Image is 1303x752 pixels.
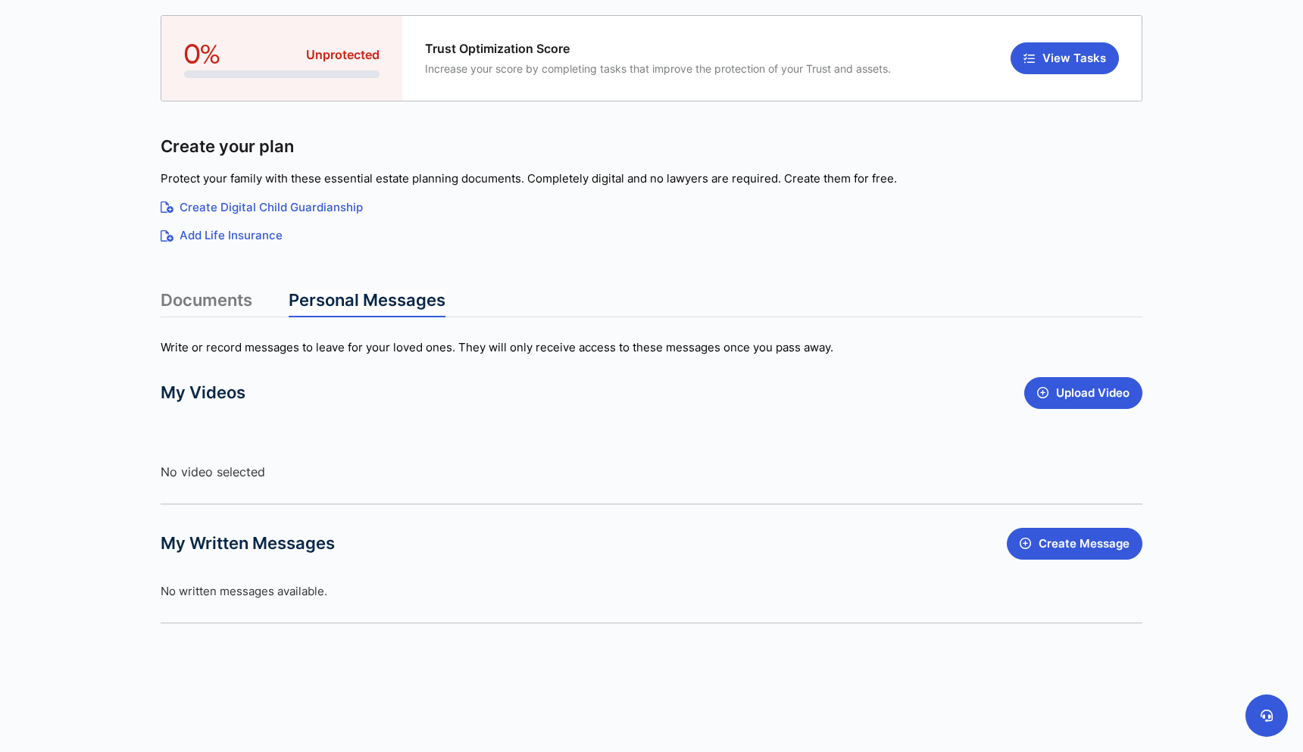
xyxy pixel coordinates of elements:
[161,136,294,158] span: Create your plan
[184,39,220,70] span: 0%
[161,290,252,317] a: Documents
[1007,528,1142,560] button: Create Message
[161,340,1142,354] div: Write or record messages to leave for your loved ones. They will only receive access to these mes...
[161,380,245,405] span: My Videos
[161,170,1142,188] p: Protect your family with these essential estate planning documents. Completely digital and no law...
[1024,377,1142,409] button: Upload Video
[161,227,1142,245] a: Add Life Insurance
[161,199,1142,217] a: Create Digital Child Guardianship
[1011,42,1119,74] button: View Tasks
[425,62,891,75] span: Increase your score by completing tasks that improve the protection of your Trust and assets.
[161,531,335,556] span: My Written Messages
[306,46,380,64] span: Unprotected
[425,42,891,56] span: Trust Optimization Score
[161,463,644,481] p: No video selected
[161,583,1142,601] p: No written messages available.
[289,290,445,317] a: Personal Messages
